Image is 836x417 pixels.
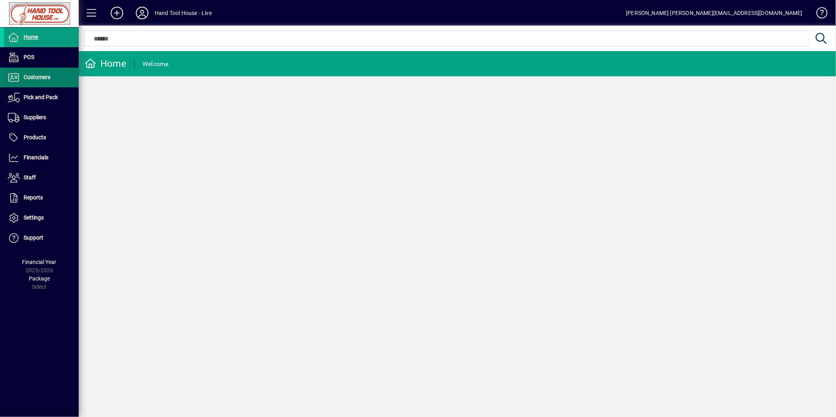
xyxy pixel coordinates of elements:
[4,168,79,188] a: Staff
[4,68,79,87] a: Customers
[24,134,46,140] span: Products
[24,234,43,241] span: Support
[29,275,50,282] span: Package
[4,108,79,127] a: Suppliers
[24,74,50,80] span: Customers
[4,208,79,228] a: Settings
[4,188,79,208] a: Reports
[24,114,46,120] span: Suppliers
[142,58,169,70] div: Welcome
[22,259,57,265] span: Financial Year
[129,6,155,20] button: Profile
[85,57,126,70] div: Home
[155,7,212,19] div: Hand Tool House - Live
[4,48,79,67] a: POS
[4,148,79,168] a: Financials
[24,194,43,201] span: Reports
[4,128,79,148] a: Products
[24,214,44,221] span: Settings
[626,7,803,19] div: [PERSON_NAME] [PERSON_NAME][EMAIL_ADDRESS][DOMAIN_NAME]
[4,228,79,248] a: Support
[24,34,38,40] span: Home
[24,54,34,60] span: POS
[24,154,48,161] span: Financials
[104,6,129,20] button: Add
[4,88,79,107] a: Pick and Pack
[24,94,58,100] span: Pick and Pack
[810,2,826,27] a: Knowledge Base
[24,174,36,181] span: Staff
